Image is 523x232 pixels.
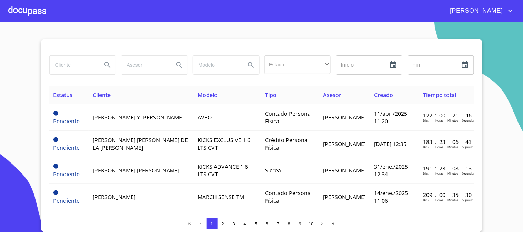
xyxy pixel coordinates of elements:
span: Modelo [198,91,218,99]
span: Pendiente [53,144,80,151]
span: 7 [277,221,279,226]
p: Minutos [447,118,458,122]
p: Segundos [462,171,475,175]
span: Pendiente [53,137,58,142]
button: 10 [306,218,317,229]
span: [PERSON_NAME] [PERSON_NAME] [93,167,180,174]
button: 7 [273,218,284,229]
button: 5 [251,218,262,229]
span: Cliente [93,91,111,99]
button: 4 [240,218,251,229]
p: Minutos [447,145,458,149]
button: 2 [218,218,229,229]
input: search [50,56,97,74]
span: Tipo [265,91,276,99]
span: Asesor [323,91,341,99]
p: Horas [435,118,443,122]
span: 9 [299,221,301,226]
span: [PERSON_NAME] [323,114,366,121]
span: 31/ene./2025 12:34 [374,163,408,178]
span: KICKS EXCLUSIVE 1 6 LTS CVT [198,136,250,151]
input: search [121,56,168,74]
span: 10 [309,221,313,226]
span: Contado Persona Física [265,110,311,125]
span: Pendiente [53,164,58,169]
span: Crédito Persona Física [265,136,308,151]
p: Dias [423,171,429,175]
button: 9 [295,218,306,229]
p: Segundos [462,118,475,122]
span: Pendiente [53,117,80,125]
span: [PERSON_NAME] [93,193,135,201]
span: Pendiente [53,170,80,178]
span: [PERSON_NAME] Y [PERSON_NAME] [93,114,184,121]
span: KICKS ADVANCE 1 6 LTS CVT [198,163,248,178]
p: Segundos [462,198,475,202]
p: Minutos [447,198,458,202]
p: 122 : 00 : 21 : 46 [423,112,470,119]
span: [DATE] 12:35 [374,140,406,148]
span: 4 [244,221,246,226]
span: Pendiente [53,190,58,195]
button: 8 [284,218,295,229]
button: Search [99,57,116,73]
span: 5 [255,221,257,226]
span: [PERSON_NAME] [PERSON_NAME] DE LA [PERSON_NAME] [93,136,188,151]
button: Search [171,57,188,73]
p: Horas [435,145,443,149]
p: Dias [423,118,429,122]
button: account of current user [445,6,515,17]
p: Dias [423,145,429,149]
span: 11/abr./2025 11:20 [374,110,407,125]
span: Pendiente [53,111,58,116]
p: 191 : 23 : 08 : 13 [423,165,470,172]
p: Dias [423,198,429,202]
button: Search [243,57,259,73]
span: 6 [266,221,268,226]
input: search [193,56,240,74]
span: 3 [233,221,235,226]
p: Minutos [447,171,458,175]
span: Contado Persona Física [265,189,311,204]
span: AVEO [198,114,212,121]
p: Segundos [462,145,475,149]
p: 209 : 00 : 35 : 30 [423,191,470,199]
span: Pendiente [53,197,80,204]
span: Tiempo total [423,91,456,99]
span: 8 [288,221,290,226]
div: ​ [264,55,331,74]
p: Horas [435,171,443,175]
button: 6 [262,218,273,229]
button: 3 [229,218,240,229]
span: Creado [374,91,393,99]
span: [PERSON_NAME] [323,167,366,174]
span: [PERSON_NAME] [323,193,366,201]
button: 1 [207,218,218,229]
span: 14/ene./2025 11:06 [374,189,408,204]
p: Horas [435,198,443,202]
p: 183 : 23 : 06 : 43 [423,138,470,146]
span: 2 [222,221,224,226]
span: MARCH SENSE TM [198,193,244,201]
span: [PERSON_NAME] [445,6,506,17]
span: Estatus [53,91,73,99]
span: Sicrea [265,167,281,174]
span: [PERSON_NAME] [323,140,366,148]
span: 1 [211,221,213,226]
